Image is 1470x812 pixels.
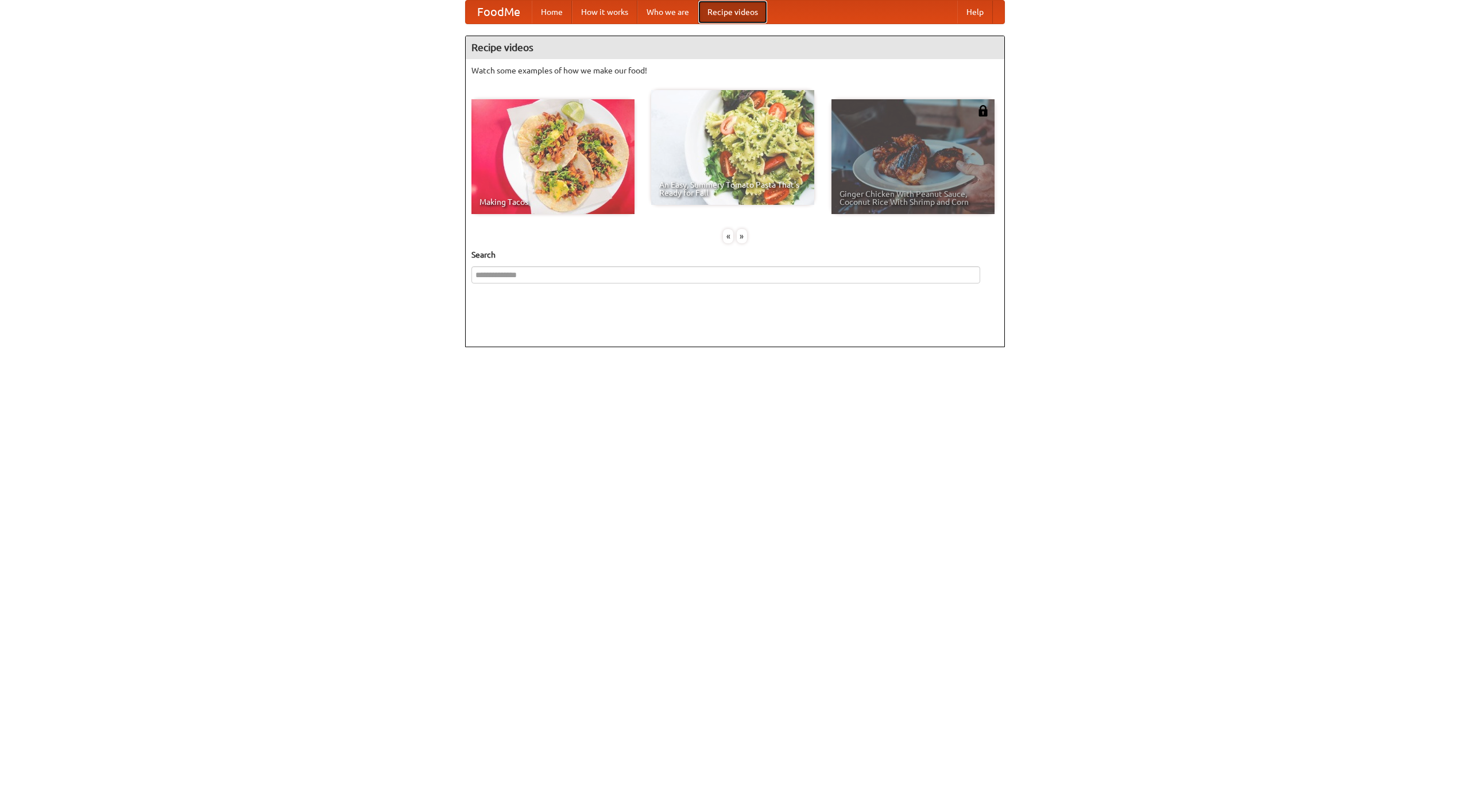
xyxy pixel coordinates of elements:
h4: Recipe videos [466,36,1004,59]
span: Making Tacos [479,198,626,206]
h5: Search [471,249,999,261]
a: Help [957,1,993,24]
a: Who we are [637,1,698,24]
img: 483408.png [977,105,989,116]
a: Home [532,1,572,24]
a: How it works [572,1,637,24]
span: An Easy, Summery Tomato Pasta That's Ready for Fall [659,181,806,197]
div: » [737,229,747,243]
div: « [723,229,733,243]
a: An Easy, Summery Tomato Pasta That's Ready for Fall [651,90,814,205]
p: Watch some examples of how we make our food! [471,65,999,76]
a: Recipe videos [698,1,767,24]
a: FoodMe [466,1,532,24]
a: Making Tacos [471,99,635,214]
